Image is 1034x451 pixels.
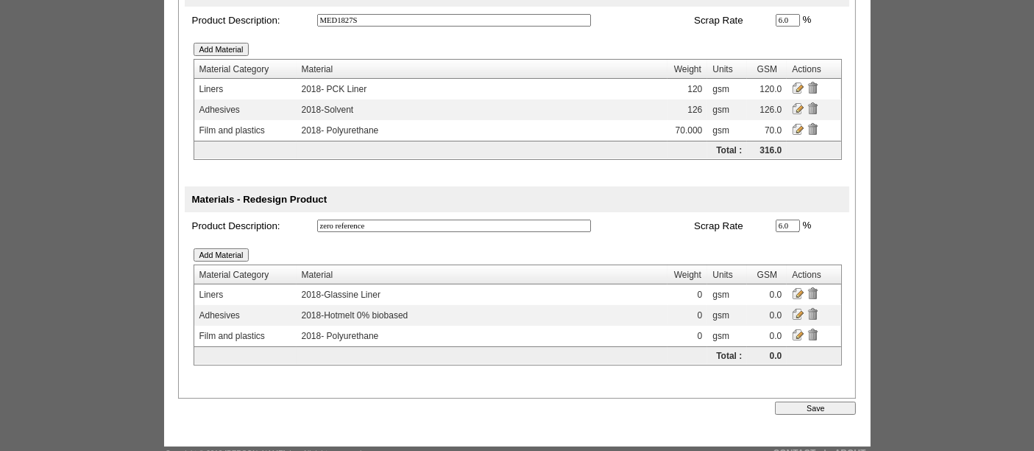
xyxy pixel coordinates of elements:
[803,220,812,231] span: %
[297,120,668,141] td: 2018- Polyurethane
[787,265,841,284] th: Actions
[694,15,743,26] span: Scrap Rate
[792,308,804,320] input: Edit Material
[297,326,668,346] td: 2018- Polyurethane
[775,402,856,415] input: Save
[807,123,818,135] input: Delete Material
[297,305,668,326] td: 2018-Hotmelt 0% biobased
[707,141,747,159] td: Total :
[707,120,747,141] td: gsm
[194,305,297,326] td: Adhesives
[792,82,804,94] input: Edit Material
[707,326,747,346] td: gsm
[194,326,297,346] td: Film and plastics
[694,220,743,231] span: Scrap Rate
[194,79,297,99] td: Liners
[792,123,804,135] input: Edit Material
[747,284,787,305] td: 0.0
[747,60,787,79] th: GSM
[792,287,804,299] input: Edit Material
[668,265,707,284] th: Weight
[668,305,707,326] td: 0
[668,284,707,305] td: 0
[297,284,668,305] td: 2018-Glassine Liner
[792,102,804,114] input: Edit Material
[297,265,668,284] th: Material
[787,60,841,79] th: Actions
[194,99,297,120] td: Adhesives
[747,141,787,159] td: 316.0
[297,79,668,99] td: 2018- PCK Liner
[668,79,707,99] td: 120
[668,120,707,141] td: 70.000
[707,284,747,305] td: gsm
[707,305,747,326] td: gsm
[707,99,747,120] td: gsm
[747,99,787,120] td: 126.0
[707,79,747,99] td: gsm
[747,305,787,326] td: 0.0
[194,248,249,262] input: Add Material
[194,43,249,56] input: Add Material
[747,120,787,141] td: 70.0
[792,329,804,340] input: Edit Material
[194,60,297,79] th: Material Category
[747,346,787,365] td: 0.0
[807,287,818,299] input: Delete Material
[297,99,668,120] td: 2018-Solvent
[807,82,818,94] input: Delete Material
[807,308,818,320] input: Delete Material
[707,60,747,79] th: Units
[803,14,812,25] span: %
[707,346,747,365] td: Total :
[185,186,850,212] td: Materials - Redesign Product
[668,99,707,120] td: 126
[194,284,297,305] td: Liners
[747,265,787,284] th: GSM
[668,60,707,79] th: Weight
[194,120,297,141] td: Film and plastics
[192,15,280,26] span: Product Description:
[807,329,818,340] input: Delete Material
[668,326,707,346] td: 0
[297,60,668,79] th: Material
[747,326,787,346] td: 0.0
[194,265,297,284] th: Material Category
[807,102,818,114] input: Delete Material
[747,79,787,99] td: 120.0
[707,265,747,284] th: Units
[192,220,280,231] span: Product Description:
